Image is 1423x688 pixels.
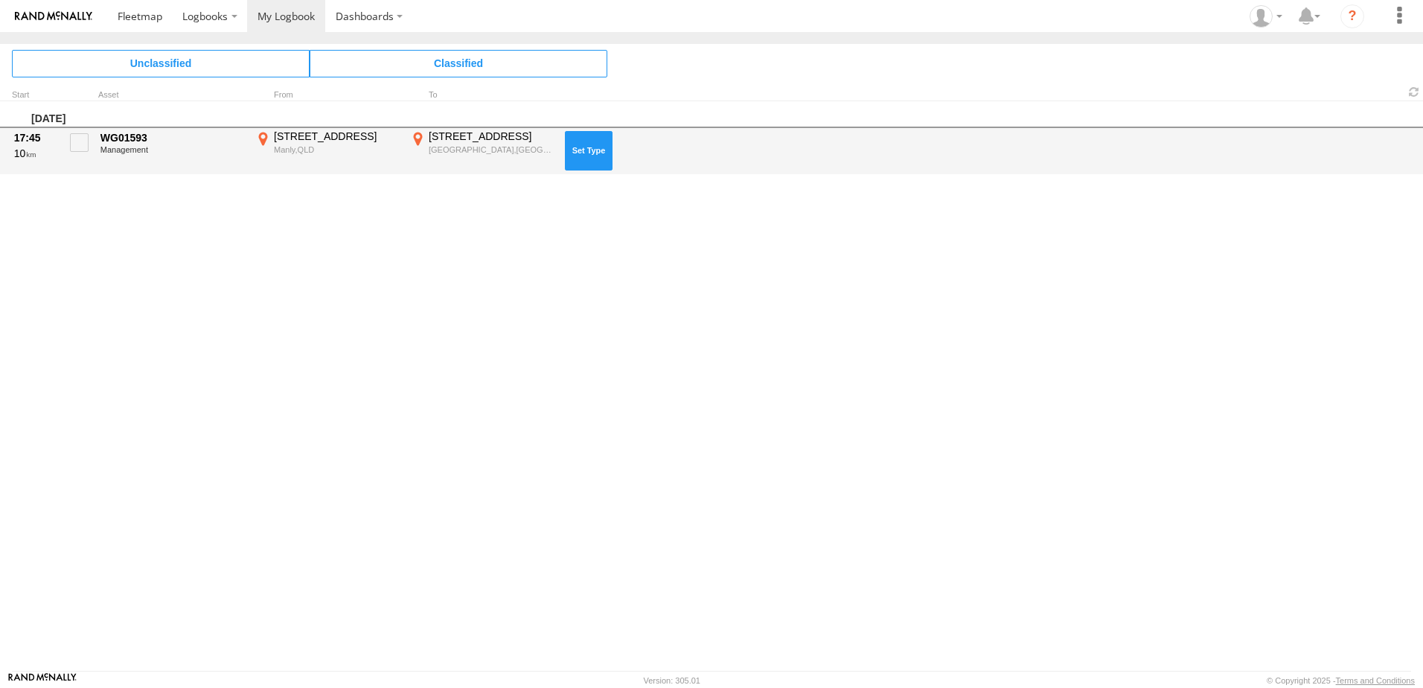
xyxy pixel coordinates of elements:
[253,130,402,173] label: Click to View Event Location
[12,92,57,99] div: Click to Sort
[8,673,77,688] a: Visit our Website
[14,147,54,160] div: 10
[408,130,557,173] label: Click to View Event Location
[1244,5,1288,28] div: Chris Hobson
[408,92,557,99] div: To
[274,144,400,155] div: Manly,QLD
[644,676,700,685] div: Version: 305.01
[253,92,402,99] div: From
[1267,676,1415,685] div: © Copyright 2025 -
[429,144,554,155] div: [GEOGRAPHIC_DATA],[GEOGRAPHIC_DATA]
[100,131,245,144] div: WG01593
[12,50,310,77] span: Click to view Unclassified Trips
[98,92,247,99] div: Asset
[429,130,554,143] div: [STREET_ADDRESS]
[15,11,92,22] img: rand-logo.svg
[1340,4,1364,28] i: ?
[274,130,400,143] div: [STREET_ADDRESS]
[14,131,54,144] div: 17:45
[1336,676,1415,685] a: Terms and Conditions
[100,145,245,154] div: Management
[1405,85,1423,99] span: Refresh
[310,50,607,77] span: Click to view Classified Trips
[565,131,613,170] button: Click to Set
